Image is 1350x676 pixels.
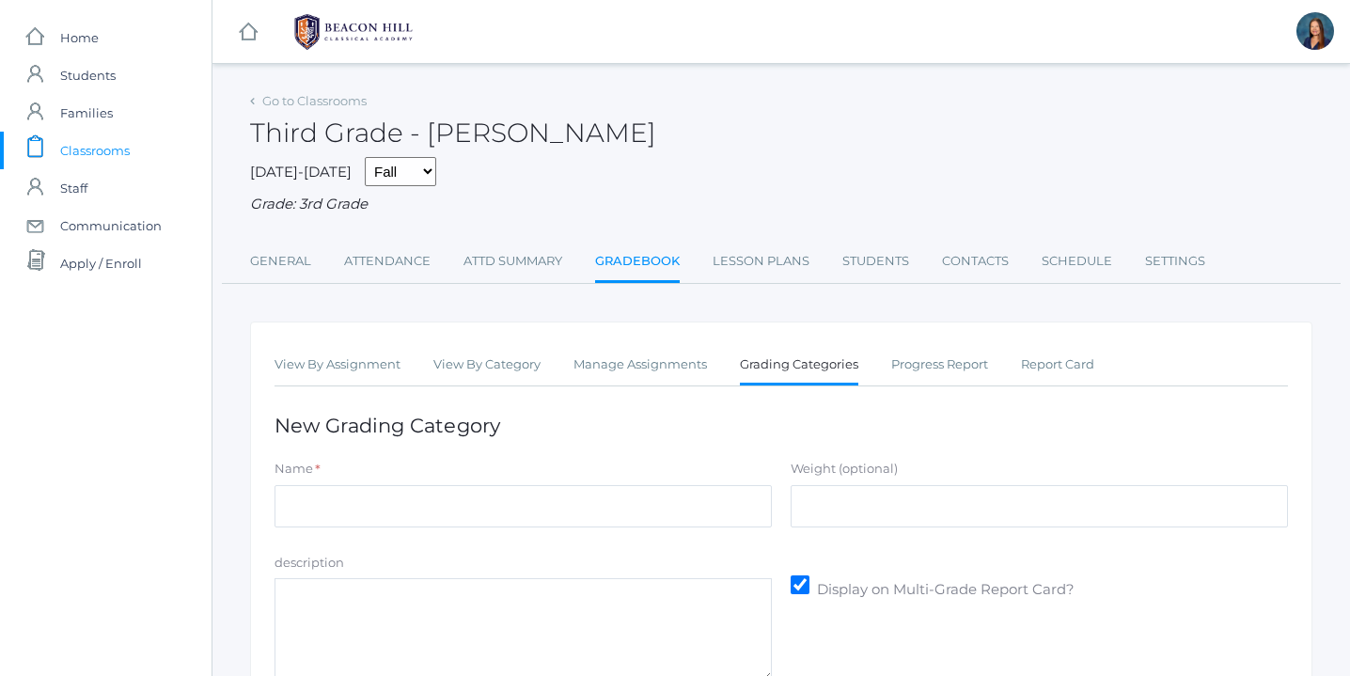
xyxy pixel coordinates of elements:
[791,460,898,479] label: Weight (optional)
[1042,243,1112,280] a: Schedule
[250,163,352,181] span: [DATE]-[DATE]
[60,94,113,132] span: Families
[60,132,130,169] span: Classrooms
[275,346,400,384] a: View By Assignment
[250,194,1312,215] div: Grade: 3rd Grade
[275,415,1288,436] h1: New Grading Category
[60,19,99,56] span: Home
[283,8,424,55] img: 1_BHCALogos-05.png
[1296,12,1334,50] div: Lori Webster
[573,346,707,384] a: Manage Assignments
[1145,243,1205,280] a: Settings
[275,460,313,479] label: Name
[595,243,680,283] a: Gradebook
[891,346,988,384] a: Progress Report
[942,243,1009,280] a: Contacts
[842,243,909,280] a: Students
[812,579,1076,603] span: Display on Multi-Grade Report Card?
[791,575,809,594] input: Display on Multi-Grade Report Card?
[344,243,431,280] a: Attendance
[1021,346,1094,384] a: Report Card
[262,93,367,108] a: Go to Classrooms
[463,243,562,280] a: Attd Summary
[250,118,656,148] h2: Third Grade - [PERSON_NAME]
[60,169,87,207] span: Staff
[60,56,116,94] span: Students
[60,244,142,282] span: Apply / Enroll
[713,243,809,280] a: Lesson Plans
[250,243,311,280] a: General
[740,346,858,386] a: Grading Categories
[433,346,541,384] a: View By Category
[60,207,162,244] span: Communication
[275,554,344,573] label: description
